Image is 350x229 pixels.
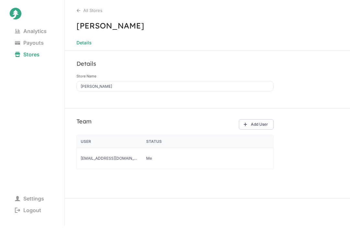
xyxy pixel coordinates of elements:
[76,118,92,125] h3: Team
[76,60,96,67] h3: Details
[10,194,49,203] span: Settings
[76,74,274,78] label: Store Name
[239,119,274,130] button: Add User
[76,38,92,47] span: Details
[81,156,138,161] span: rodriguezjaidan@gmail.com
[146,156,204,161] span: Me
[81,139,138,144] div: User
[76,8,350,13] div: All Stores
[10,50,45,59] span: Stores
[10,206,46,215] span: Logout
[10,38,49,47] span: Payouts
[10,27,52,36] span: Analytics
[65,21,350,30] h3: [PERSON_NAME]
[146,139,204,144] div: Status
